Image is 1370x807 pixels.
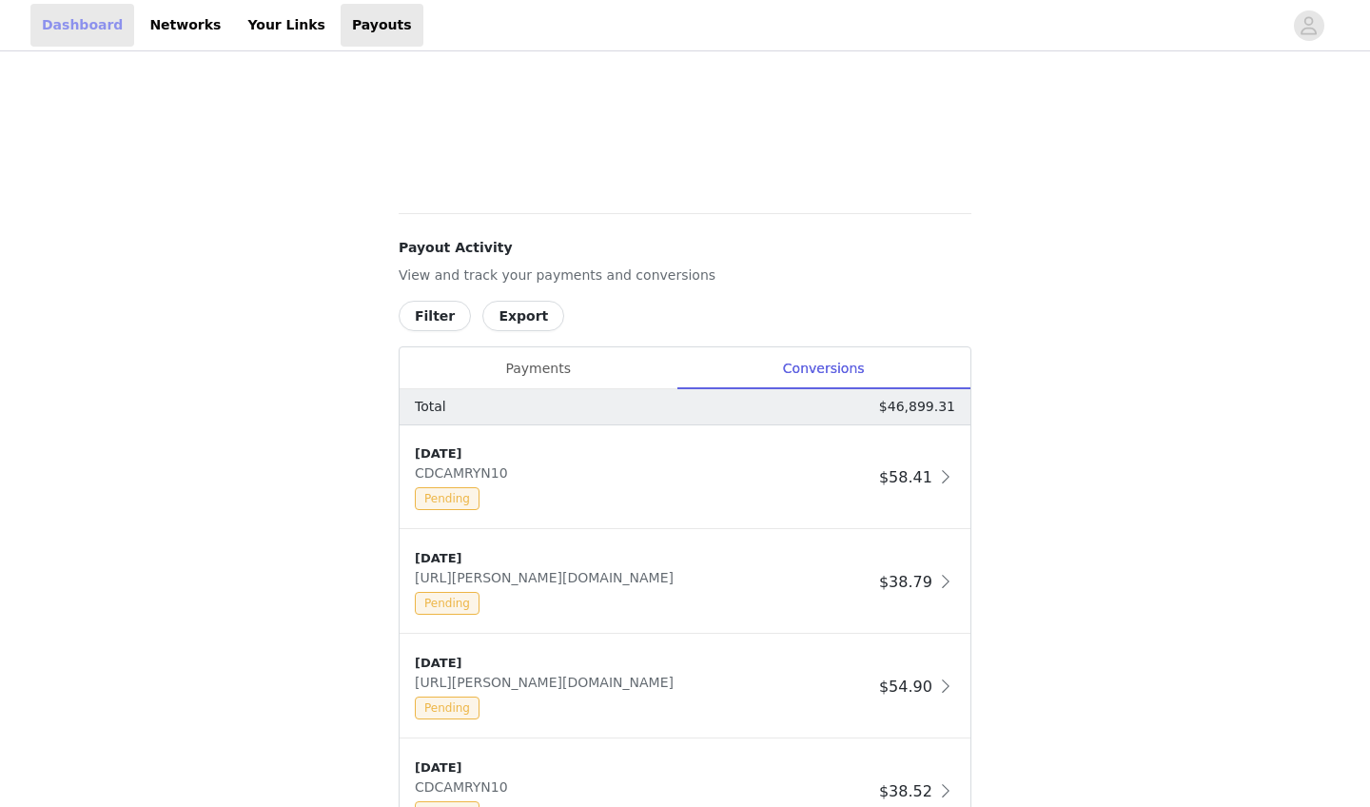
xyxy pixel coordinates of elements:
h4: Payout Activity [399,238,971,258]
div: clickable-list-item [400,425,970,530]
div: Payments [400,347,676,390]
div: avatar [1300,10,1318,41]
a: Payouts [341,4,423,47]
div: [DATE] [415,444,871,463]
a: Dashboard [30,4,134,47]
span: Pending [415,697,479,719]
p: View and track your payments and conversions [399,266,971,285]
span: [URL][PERSON_NAME][DOMAIN_NAME] [415,675,681,690]
a: Networks [138,4,232,47]
span: [URL][PERSON_NAME][DOMAIN_NAME] [415,570,681,585]
button: Filter [399,301,471,331]
span: Pending [415,592,479,615]
div: clickable-list-item [400,530,970,635]
span: $58.41 [879,468,932,486]
div: Conversions [676,347,970,390]
a: Your Links [236,4,337,47]
span: Pending [415,487,479,510]
span: $54.90 [879,678,932,696]
span: $38.52 [879,782,932,800]
button: Export [482,301,564,331]
div: [DATE] [415,758,871,777]
p: Total [415,397,446,417]
div: [DATE] [415,654,871,673]
span: CDCAMRYN10 [415,779,516,795]
div: [DATE] [415,549,871,568]
p: $46,899.31 [879,397,955,417]
div: clickable-list-item [400,635,970,739]
span: $38.79 [879,573,932,591]
span: CDCAMRYN10 [415,465,516,481]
